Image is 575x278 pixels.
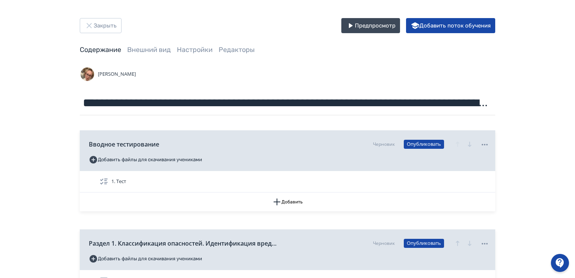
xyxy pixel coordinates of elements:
[127,46,171,54] a: Внешний вид
[373,240,395,247] div: Черновик
[341,18,400,33] button: Предпросмотр
[89,140,159,149] span: Вводное тестирование
[98,70,136,78] span: [PERSON_NAME]
[373,141,395,148] div: Черновик
[406,18,495,33] button: Добавить поток обучения
[404,239,444,248] button: Опубликовать
[404,140,444,149] button: Опубликовать
[80,171,495,192] div: 1. Тест
[80,67,95,82] img: Avatar
[89,253,202,265] button: Добавить файлы для скачивания учениками
[111,178,126,185] span: 1. Тест
[89,239,277,248] span: Раздел 1. Классификация опасностей. Идентификация вредных и (или) опасных производственных фактор...
[89,154,202,166] button: Добавить файлы для скачивания учениками
[177,46,213,54] a: Настройки
[80,46,121,54] a: Содержание
[219,46,255,54] a: Редакторы
[80,18,122,33] button: Закрыть
[80,192,495,211] button: Добавить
